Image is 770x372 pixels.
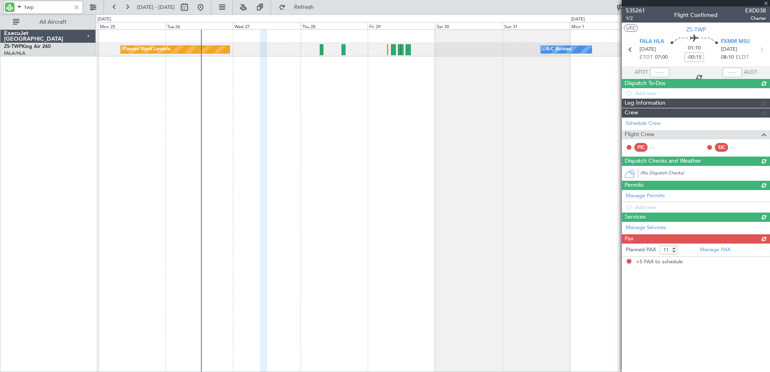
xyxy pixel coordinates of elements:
div: Wed 27 [233,22,300,29]
span: ZS-TWP [4,44,22,49]
span: 1/2 [626,15,645,22]
span: 535261 [626,6,645,15]
div: Fri 29 [368,22,435,29]
div: A/C Booked [543,43,568,56]
input: A/C (Reg. or Type) [25,1,71,13]
button: Refresh [275,1,323,14]
span: ALDT [744,68,757,76]
div: Thu 28 [300,22,368,29]
span: [DATE] [721,45,737,54]
div: Mon 1 [570,22,637,29]
span: [DATE] [640,45,656,54]
div: Mon 25 [98,22,166,29]
span: 08:10 [721,54,734,62]
span: ATOT [635,68,648,76]
div: Sat 30 [435,22,502,29]
button: All Aircraft [9,16,87,29]
div: A/C Booked [546,43,571,56]
div: Sun 31 [503,22,570,29]
span: 01:10 [688,44,701,52]
div: Tue 26 [166,22,233,29]
span: Refresh [287,4,321,10]
a: ZS-TWPKing Air 260 [4,44,51,49]
div: Flight Confirmed [674,11,718,19]
span: Charter [745,15,766,22]
div: Planned Maint Lanseria [123,43,170,56]
span: FALA HLA [640,38,664,46]
span: [DATE] - [DATE] [137,4,175,11]
div: [DATE] [97,16,111,23]
span: ETOT [640,54,653,62]
span: ZS-TWP [686,25,706,34]
a: FALA/HLA [4,50,25,56]
span: FXMM MSU [721,38,750,46]
span: ELDT [736,54,749,62]
div: [DATE] [571,16,585,23]
span: 07:00 [655,54,668,62]
span: All Aircraft [21,19,85,25]
span: EXD038 [745,6,766,15]
button: UTC [624,25,638,32]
